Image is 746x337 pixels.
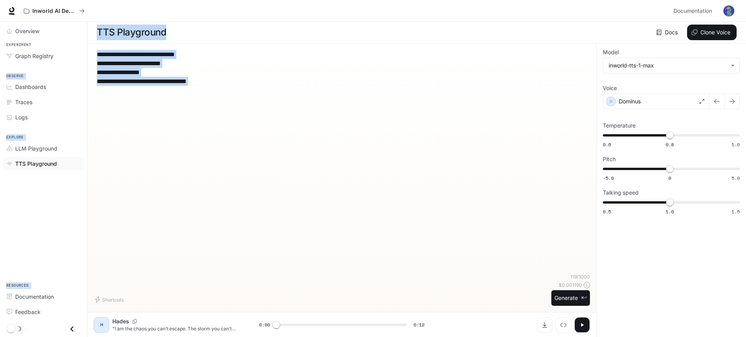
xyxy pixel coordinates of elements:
[655,25,681,40] a: Docs
[581,296,587,300] p: ⌘⏎
[20,3,88,19] button: All workspaces
[673,6,712,16] span: Documentation
[3,80,84,94] a: Dashboards
[15,144,57,153] span: LLM Playground
[603,156,616,162] p: Pitch
[95,319,108,331] div: H
[112,317,129,325] p: Hades
[559,282,582,288] p: $ 0.001190
[666,141,674,148] span: 0.8
[732,208,740,215] span: 1.5
[15,98,32,106] span: Traces
[670,3,718,19] a: Documentation
[732,175,740,181] span: 5.0
[3,110,84,124] a: Logs
[687,25,737,40] button: Clone Voice
[3,49,84,63] a: Graph Registry
[414,321,425,329] span: 0:12
[732,141,740,148] span: 1.0
[603,141,611,148] span: 0.6
[603,208,611,215] span: 0.5
[3,290,84,303] a: Documentation
[603,58,739,73] div: inworld-tts-1-max
[721,3,737,19] button: User avatar
[3,305,84,319] a: Feedback
[603,123,636,128] p: Temperature
[15,113,28,121] span: Logs
[619,98,641,105] p: Dominus
[603,175,614,181] span: -5.0
[609,62,727,69] div: inworld-tts-1-max
[15,83,46,91] span: Dashboards
[97,25,166,40] h1: TTS Playground
[15,27,39,35] span: Overview
[259,321,270,329] span: 0:00
[7,324,15,333] span: Dark mode toggle
[112,325,240,332] p: "I am the chaos you can’t escape. The storm you can’t outrun. You made this war— and I’ll make su...
[3,157,84,170] a: TTS Playground
[603,85,617,91] p: Voice
[556,317,571,333] button: Inspect
[129,319,140,324] button: Copy Voice ID
[666,208,674,215] span: 1.0
[723,5,734,16] img: User avatar
[3,95,84,109] a: Traces
[551,290,590,306] button: Generate⌘⏎
[570,273,590,280] p: 119 / 1000
[15,160,57,168] span: TTS Playground
[668,175,671,181] span: 0
[603,50,619,55] p: Model
[3,24,84,38] a: Overview
[15,52,53,60] span: Graph Registry
[32,8,76,14] p: Inworld AI Demos
[603,190,639,195] p: Talking speed
[3,142,84,155] a: LLM Playground
[15,293,54,301] span: Documentation
[63,321,81,337] button: Close drawer
[94,293,127,306] button: Shortcuts
[15,308,41,316] span: Feedback
[537,317,552,333] button: Download audio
